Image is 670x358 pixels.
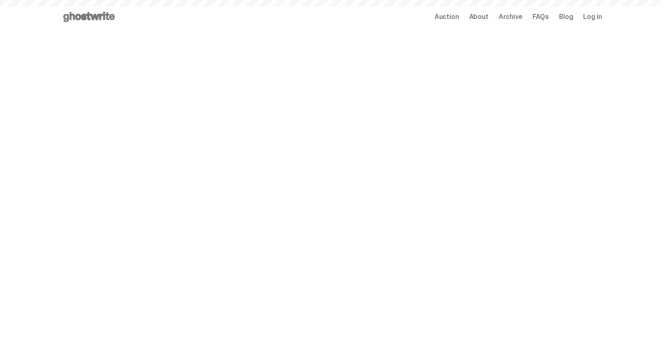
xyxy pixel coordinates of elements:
[583,13,602,20] a: Log in
[435,13,459,20] a: Auction
[469,13,489,20] a: About
[532,13,549,20] a: FAQs
[559,13,573,20] a: Blog
[499,13,522,20] a: Archive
